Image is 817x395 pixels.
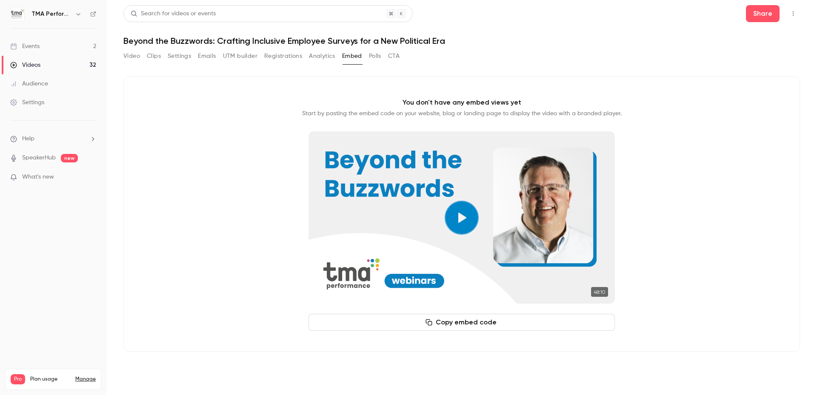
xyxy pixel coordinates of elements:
img: TMA Performance (formerly DecisionWise) [11,7,24,21]
a: Manage [75,376,96,383]
span: What's new [22,173,54,182]
button: Settings [168,49,191,63]
button: Play video [445,201,479,235]
h6: TMA Performance (formerly DecisionWise) [31,10,71,18]
button: CTA [388,49,400,63]
span: Plan usage [30,376,70,383]
button: Emails [198,49,216,63]
div: Audience [10,80,48,88]
button: Embed [342,49,362,63]
div: Events [10,42,40,51]
div: Search for videos or events [131,9,216,18]
time: 48:10 [591,287,608,297]
h1: Beyond the Buzzwords: Crafting Inclusive Employee Surveys for a New Political Era [123,36,800,46]
button: Share [746,5,780,22]
section: Cover [309,131,615,304]
iframe: Noticeable Trigger [86,173,96,181]
li: help-dropdown-opener [10,134,96,143]
a: SpeakerHub [22,153,56,162]
button: Analytics [309,49,335,63]
span: new [61,154,78,162]
button: Copy embed code [309,314,615,331]
button: Polls [369,49,381,63]
button: Top Bar Actions [786,7,800,20]
button: UTM builder [223,49,257,63]
p: Start by pasting the embed code on your website, blog or landing page to display the video with a... [302,109,622,118]
span: Pro [11,374,25,384]
span: Help [22,134,34,143]
button: Video [123,49,140,63]
div: Settings [10,98,44,107]
button: Registrations [264,49,302,63]
p: You don't have any embed views yet [403,97,521,108]
button: Clips [147,49,161,63]
div: Videos [10,61,40,69]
